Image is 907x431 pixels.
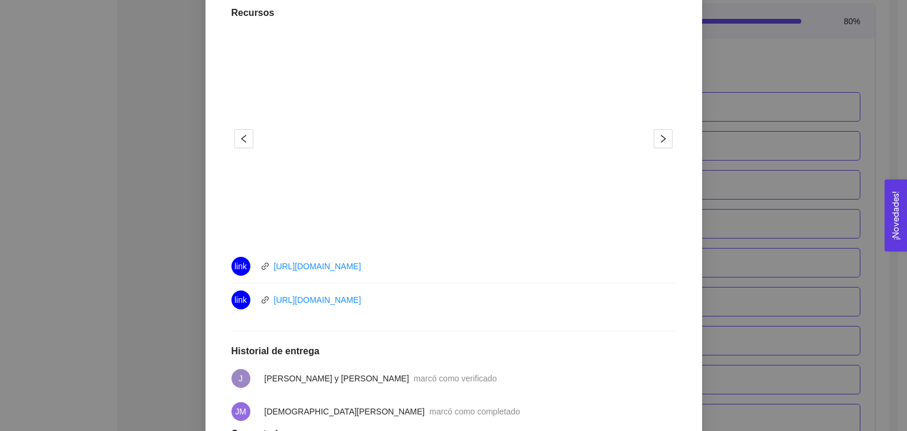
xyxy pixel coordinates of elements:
h1: Historial de entrega [231,345,676,357]
button: left [234,129,253,148]
span: link [234,290,247,309]
button: 1 [440,228,454,230]
a: [URL][DOMAIN_NAME] [274,295,361,305]
button: right [654,129,673,148]
span: link [261,262,269,270]
button: 2 [458,228,467,230]
iframe: 04 Alejandra Canales Compra Venta I [265,32,642,245]
span: right [654,134,672,143]
span: J [239,369,243,388]
span: link [234,257,247,276]
span: [DEMOGRAPHIC_DATA][PERSON_NAME] [265,407,425,416]
h1: Recursos [231,7,676,19]
span: JM [235,402,246,421]
button: Open Feedback Widget [885,179,907,252]
span: link [261,296,269,304]
span: marcó como completado [429,407,520,416]
span: [PERSON_NAME] y [PERSON_NAME] [265,374,409,383]
span: marcó como verificado [414,374,497,383]
a: [URL][DOMAIN_NAME] [274,262,361,271]
span: left [235,134,253,143]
